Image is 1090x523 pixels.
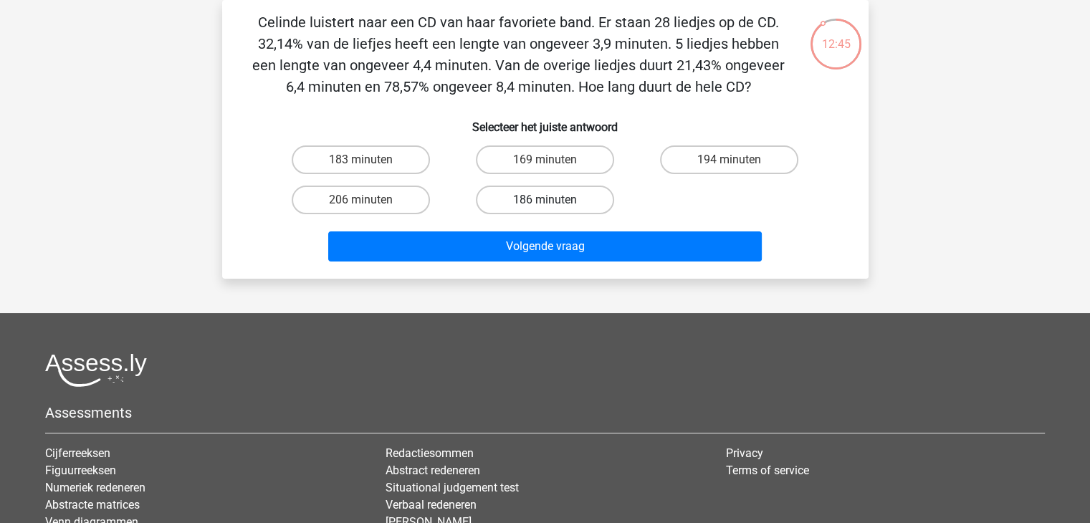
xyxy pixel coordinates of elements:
a: Numeriek redeneren [45,481,145,494]
a: Terms of service [726,464,809,477]
a: Situational judgement test [386,481,519,494]
a: Redactiesommen [386,446,474,460]
a: Abstracte matrices [45,498,140,512]
label: 183 minuten [292,145,430,174]
h5: Assessments [45,404,1045,421]
a: Verbaal redeneren [386,498,477,512]
a: Cijferreeksen [45,446,110,460]
p: Celinde luistert naar een CD van haar favoriete band. Er staan 28 liedjes op de CD. 32,14% van de... [245,11,792,97]
h6: Selecteer het juiste antwoord [245,109,846,134]
img: Assessly logo [45,353,147,387]
div: 12:45 [809,17,863,53]
button: Volgende vraag [328,231,762,261]
label: 206 minuten [292,186,430,214]
a: Abstract redeneren [386,464,480,477]
label: 194 minuten [660,145,798,174]
label: 169 minuten [476,145,614,174]
a: Privacy [726,446,763,460]
label: 186 minuten [476,186,614,214]
a: Figuurreeksen [45,464,116,477]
